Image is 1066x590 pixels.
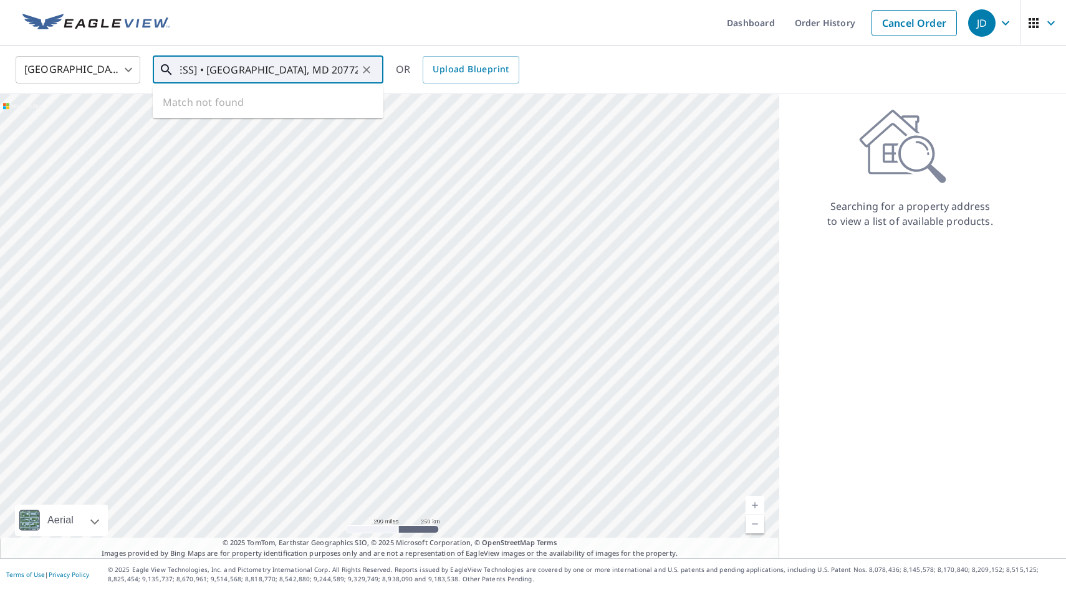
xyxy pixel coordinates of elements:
a: Upload Blueprint [423,56,519,83]
div: Aerial [15,505,108,536]
a: Terms [537,538,557,547]
p: Searching for a property address to view a list of available products. [827,199,994,229]
button: Clear [358,61,375,79]
div: OR [396,56,519,83]
span: Upload Blueprint [433,62,509,77]
a: Current Level 5, Zoom Out [746,515,764,533]
img: EV Logo [22,14,170,32]
a: Current Level 5, Zoom In [746,496,764,515]
span: © 2025 TomTom, Earthstar Geographics SIO, © 2025 Microsoft Corporation, © [223,538,557,548]
p: © 2025 Eagle View Technologies, Inc. and Pictometry International Corp. All Rights Reserved. Repo... [108,565,1060,584]
p: | [6,571,89,578]
div: Aerial [44,505,77,536]
input: Search by address or latitude-longitude [180,52,358,87]
a: Privacy Policy [49,570,89,579]
div: JD [968,9,996,37]
a: Terms of Use [6,570,45,579]
div: [GEOGRAPHIC_DATA] [16,52,140,87]
a: Cancel Order [872,10,957,36]
a: OpenStreetMap [482,538,534,547]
